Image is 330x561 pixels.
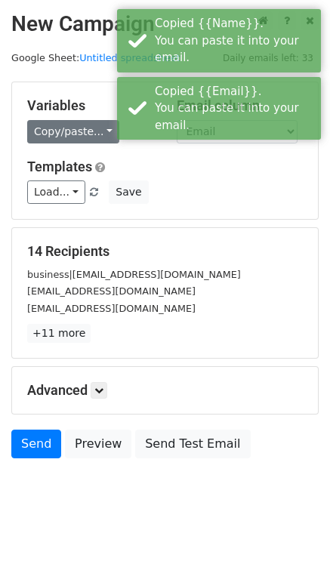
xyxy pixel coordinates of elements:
[254,489,330,561] div: 聊天小组件
[155,83,315,134] div: Copied {{Email}}. You can paste it into your email.
[27,159,92,174] a: Templates
[27,324,91,343] a: +11 more
[27,180,85,204] a: Load...
[79,52,180,63] a: Untitled spreadsheet
[155,15,315,66] div: Copied {{Name}}. You can paste it into your email.
[27,303,196,314] small: [EMAIL_ADDRESS][DOMAIN_NAME]
[27,269,241,280] small: business|[EMAIL_ADDRESS][DOMAIN_NAME]
[254,489,330,561] iframe: Chat Widget
[135,430,250,458] a: Send Test Email
[27,120,119,143] a: Copy/paste...
[65,430,131,458] a: Preview
[27,243,303,260] h5: 14 Recipients
[11,11,319,37] h2: New Campaign
[11,52,180,63] small: Google Sheet:
[27,97,154,114] h5: Variables
[11,430,61,458] a: Send
[27,382,303,399] h5: Advanced
[109,180,148,204] button: Save
[27,285,196,297] small: [EMAIL_ADDRESS][DOMAIN_NAME]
